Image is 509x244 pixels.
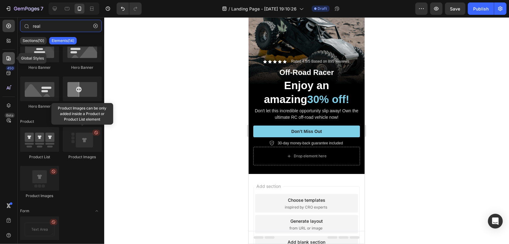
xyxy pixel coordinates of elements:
[63,65,102,70] div: Hero Banner
[473,6,489,12] div: Publish
[41,5,43,12] p: 7
[5,113,15,118] div: Beta
[445,2,465,15] button: Save
[468,2,494,15] button: Publish
[117,2,142,15] div: Undo/Redo
[63,154,102,160] div: Product Images
[2,2,46,15] button: 7
[92,117,102,126] span: Toggle open
[488,214,503,229] div: Open Intercom Messenger
[6,66,15,71] div: 450
[52,38,74,43] p: Elements(14)
[450,6,460,11] span: Save
[20,208,29,214] span: Form
[20,193,59,199] div: Product Images
[20,154,59,160] div: Product List
[20,65,59,70] div: Hero Banner
[229,6,230,12] span: /
[232,6,297,12] span: Landing Page - [DATE] 19:10:26
[249,17,365,244] iframe: Design area
[20,20,102,32] input: Search Sections & Elements
[23,38,44,43] p: Sections(10)
[318,6,327,11] span: Draft
[20,104,59,109] div: Hero Banner
[20,119,34,124] span: Product
[63,104,102,109] div: Image Comparison
[92,206,102,216] span: Toggle open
